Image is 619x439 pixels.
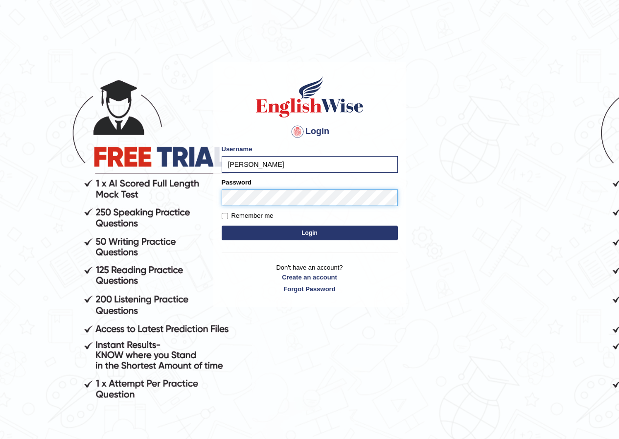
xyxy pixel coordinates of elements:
[254,75,366,119] img: Logo of English Wise sign in for intelligent practice with AI
[222,263,398,293] p: Don't have an account?
[222,226,398,240] button: Login
[222,178,252,187] label: Password
[222,144,252,154] label: Username
[222,124,398,139] h4: Login
[222,284,398,294] a: Forgot Password
[222,211,274,221] label: Remember me
[222,273,398,282] a: Create an account
[222,213,228,219] input: Remember me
